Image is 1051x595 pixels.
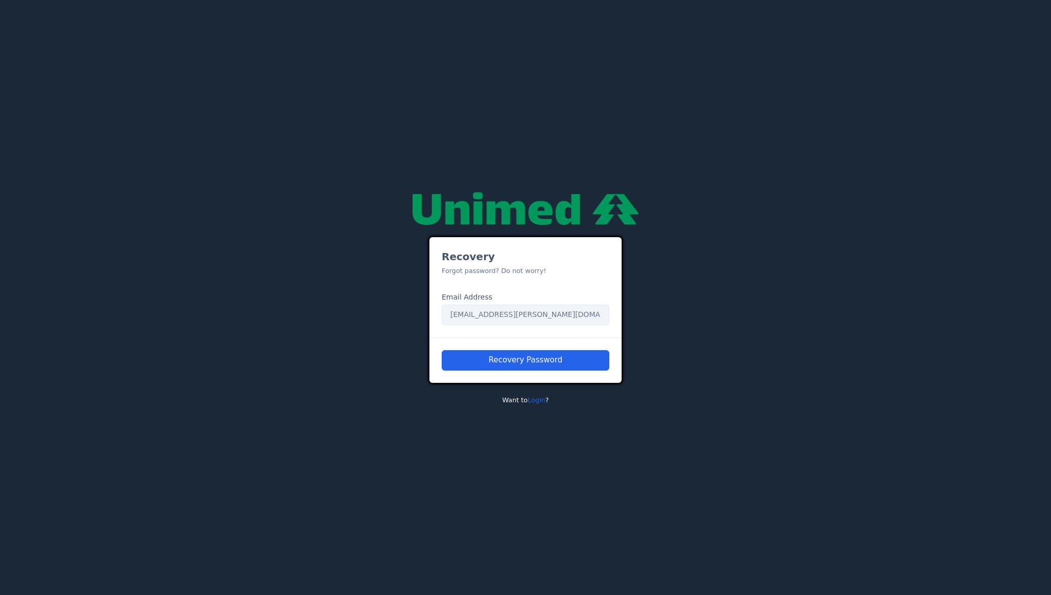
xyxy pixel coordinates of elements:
[442,249,609,264] h3: Recovery
[442,292,492,303] label: Email Address
[528,396,545,404] a: Login
[442,267,546,274] small: Forgot password? Do not worry!
[429,395,622,405] p: Want to ?
[442,350,609,371] button: Recovery Password
[442,305,609,325] input: Enter your email
[413,192,638,225] img: null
